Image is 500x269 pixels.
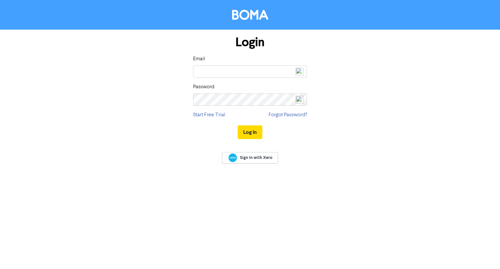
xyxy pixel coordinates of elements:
[296,68,303,76] img: npw-badge-icon-locked.svg
[222,152,278,163] a: Sign In with Xero
[229,153,237,162] img: Xero logo
[193,111,225,119] a: Start Free Trial
[193,83,214,91] label: Password
[232,10,268,20] img: BOMA Logo
[296,96,303,104] img: npw-badge-icon-locked.svg
[240,155,272,161] span: Sign In with Xero
[193,55,205,63] label: Email
[269,111,307,119] a: Forgot Password?
[193,35,307,50] h1: Login
[467,238,500,269] iframe: Chat Widget
[238,125,262,139] button: Log In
